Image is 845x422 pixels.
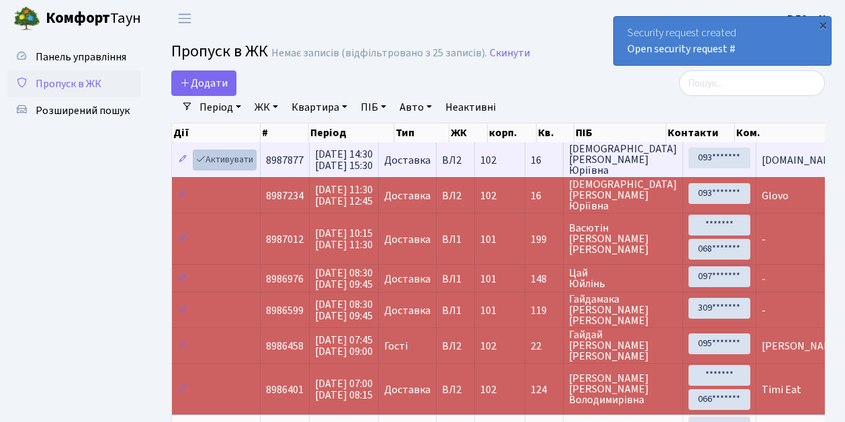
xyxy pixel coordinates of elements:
[172,123,261,142] th: Дії
[762,272,766,286] span: -
[13,5,40,32] img: logo.png
[249,96,283,119] a: ЖК
[480,232,496,247] span: 101
[569,294,677,326] span: Гайдамака [PERSON_NAME] [PERSON_NAME]
[480,153,496,168] span: 102
[531,234,558,245] span: 199
[315,297,373,323] span: [DATE] 08:30 [DATE] 09:45
[46,7,141,30] span: Таун
[762,189,789,203] span: Glovo
[7,70,141,97] a: Пропуск в ЖК
[442,191,469,201] span: ВЛ2
[442,155,469,166] span: ВЛ2
[480,382,496,397] span: 102
[7,97,141,124] a: Розширений пошук
[315,147,373,173] span: [DATE] 14:30 [DATE] 15:30
[180,76,228,91] span: Додати
[384,384,431,395] span: Доставка
[569,268,677,289] span: Цай Юйлінь
[36,103,130,118] span: Розширений пошук
[193,150,257,170] a: Активувати
[384,274,431,284] span: Доставка
[261,123,309,142] th: #
[762,232,766,247] span: -
[574,123,666,142] th: ПІБ
[762,153,841,168] span: [DOMAIN_NAME]
[315,333,373,359] span: [DATE] 07:45 [DATE] 09:00
[442,305,469,316] span: ВЛ1
[480,339,496,354] span: 102
[762,303,766,318] span: -
[315,266,373,292] span: [DATE] 08:30 [DATE] 09:45
[440,96,501,119] a: Неактивні
[286,96,353,119] a: Квартира
[36,50,126,64] span: Панель управління
[627,42,736,56] a: Open security request #
[488,123,537,142] th: корп.
[531,384,558,395] span: 124
[394,123,449,142] th: Тип
[315,376,373,403] span: [DATE] 07:00 [DATE] 08:15
[537,123,574,142] th: Кв.
[266,272,304,286] span: 8986976
[614,17,831,65] div: Security request created
[271,47,487,60] div: Немає записів (відфільтровано з 25 записів).
[442,234,469,245] span: ВЛ1
[569,144,677,176] span: [DEMOGRAPHIC_DATA] [PERSON_NAME] Юріївна
[309,123,394,142] th: Період
[762,382,801,397] span: Timi Eat
[266,382,304,397] span: 8986401
[787,11,829,27] a: ВЛ2 -. К.
[442,274,469,284] span: ВЛ1
[480,303,496,318] span: 101
[266,339,304,354] span: 8986458
[171,40,268,63] span: Пропуск в ЖК
[46,7,110,29] b: Комфорт
[266,189,304,203] span: 8987234
[480,272,496,286] span: 101
[531,341,558,352] span: 22
[569,223,677,255] span: Васютін [PERSON_NAME] [PERSON_NAME]
[569,373,677,405] span: [PERSON_NAME] [PERSON_NAME] Володимирівна
[531,305,558,316] span: 119
[442,341,469,352] span: ВЛ2
[384,305,431,316] span: Доставка
[394,96,437,119] a: Авто
[384,155,431,166] span: Доставка
[315,182,373,209] span: [DATE] 11:30 [DATE] 12:45
[194,96,247,119] a: Період
[36,76,101,91] span: Пропуск в ЖК
[171,70,236,96] a: Додати
[449,123,488,142] th: ЖК
[787,11,829,26] b: ВЛ2 -. К.
[315,226,373,252] span: [DATE] 10:15 [DATE] 11:30
[762,339,842,354] span: [PERSON_NAME]
[355,96,392,119] a: ПІБ
[531,155,558,166] span: 16
[168,7,202,30] button: Переключити навігацію
[266,303,304,318] span: 8986599
[666,123,735,142] th: Контакти
[480,189,496,203] span: 102
[266,153,304,168] span: 8987877
[531,191,558,201] span: 16
[384,341,408,352] span: Гості
[442,384,469,395] span: ВЛ2
[569,179,677,211] span: [DEMOGRAPHIC_DATA] [PERSON_NAME] Юріївна
[816,18,830,32] div: ×
[490,47,530,60] a: Скинути
[569,329,677,362] span: Гайдай [PERSON_NAME] [PERSON_NAME]
[7,44,141,70] a: Панель управління
[384,234,431,245] span: Доставка
[384,191,431,201] span: Доставка
[266,232,304,247] span: 8987012
[531,274,558,284] span: 148
[679,70,825,96] input: Пошук...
